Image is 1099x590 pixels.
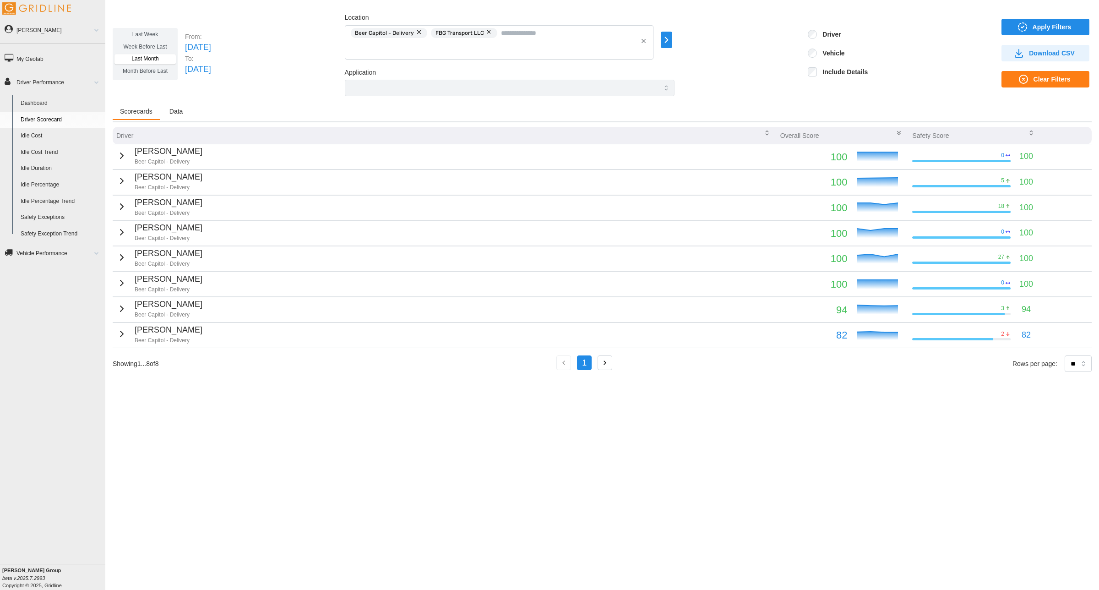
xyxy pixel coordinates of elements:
[123,44,167,50] span: Week Before Last
[135,145,202,158] p: [PERSON_NAME]
[185,54,211,63] p: To:
[912,131,949,140] p: Safety Score
[135,273,202,286] p: [PERSON_NAME]
[123,68,168,74] span: Month Before Last
[132,31,158,38] span: Last Week
[135,311,202,319] p: Beer Capitol - Delivery
[1001,152,1004,159] p: 0
[16,177,105,193] a: Idle Percentage
[355,28,414,38] span: Beer Capitol - Delivery
[1001,228,1004,236] p: 0
[1019,278,1033,291] p: 100
[135,260,202,268] p: Beer Capitol - Delivery
[135,324,202,337] p: [PERSON_NAME]
[998,202,1004,210] p: 18
[113,359,158,368] p: Showing 1 ... 8 of 8
[780,131,819,140] p: Overall Score
[817,49,844,58] label: Vehicle
[16,226,105,242] a: Safety Exception Trend
[780,327,848,343] p: 82
[16,95,105,112] a: Dashboard
[1029,45,1075,61] span: Download CSV
[1001,177,1004,185] p: 5
[185,63,211,76] p: [DATE]
[1001,305,1004,312] p: 3
[16,144,105,161] a: Idle Cost Trend
[345,13,369,23] label: Location
[16,193,105,210] a: Idle Percentage Trend
[780,251,848,267] p: 100
[116,298,202,319] button: [PERSON_NAME]Beer Capitol - Delivery
[2,568,61,573] b: [PERSON_NAME] Group
[135,222,202,235] p: [PERSON_NAME]
[345,68,376,78] label: Application
[135,298,202,311] p: [PERSON_NAME]
[135,235,202,242] p: Beer Capitol - Delivery
[116,324,202,344] button: [PERSON_NAME]Beer Capitol - Delivery
[1019,227,1033,240] p: 100
[131,55,158,62] span: Last Month
[1022,303,1031,316] p: 94
[116,171,202,191] button: [PERSON_NAME]Beer Capitol - Delivery
[16,112,105,128] a: Driver Scorecard
[16,209,105,226] a: Safety Exceptions
[169,108,183,115] span: Data
[1033,19,1072,35] span: Apply Filters
[116,131,133,140] p: Driver
[435,28,484,38] span: FBG Transport LLC
[2,2,71,15] img: Gridline
[1012,359,1057,368] p: Rows per page:
[16,160,105,177] a: Idle Duration
[780,225,848,241] p: 100
[2,567,105,589] div: Copyright © 2025, Gridline
[135,158,202,166] p: Beer Capitol - Delivery
[780,276,848,292] p: 100
[1034,71,1071,87] span: Clear Filters
[135,209,202,217] p: Beer Capitol - Delivery
[185,41,211,54] p: [DATE]
[135,337,202,344] p: Beer Capitol - Delivery
[1001,71,1089,87] button: Clear Filters
[135,184,202,191] p: Beer Capitol - Delivery
[135,197,202,209] p: [PERSON_NAME]
[1022,329,1031,342] p: 82
[116,247,202,268] button: [PERSON_NAME]Beer Capitol - Delivery
[1001,279,1004,287] p: 0
[817,67,868,76] label: Include Details
[116,222,202,242] button: [PERSON_NAME]Beer Capitol - Delivery
[1019,252,1033,265] p: 100
[116,197,202,217] button: [PERSON_NAME]Beer Capitol - Delivery
[1019,202,1033,214] p: 100
[1001,45,1089,61] button: Download CSV
[2,575,45,581] i: beta v.2025.7.2993
[16,128,105,144] a: Idle Cost
[780,302,848,318] p: 94
[1001,19,1089,35] button: Apply Filters
[135,286,202,294] p: Beer Capitol - Delivery
[135,171,202,184] p: [PERSON_NAME]
[998,253,1004,261] p: 27
[135,247,202,260] p: [PERSON_NAME]
[817,30,841,39] label: Driver
[1019,176,1033,189] p: 100
[116,145,202,166] button: [PERSON_NAME]Beer Capitol - Delivery
[116,273,202,294] button: [PERSON_NAME]Beer Capitol - Delivery
[780,200,848,216] p: 100
[780,149,848,165] p: 100
[185,32,211,41] p: From:
[120,108,152,115] span: Scorecards
[780,174,848,190] p: 100
[1001,330,1004,338] p: 2
[577,355,592,370] button: 1
[1019,150,1033,163] p: 100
